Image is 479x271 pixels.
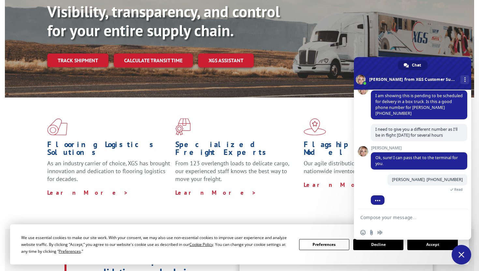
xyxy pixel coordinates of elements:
span: [PERSON_NAME]: [PHONE_NUMBER] [392,177,463,182]
span: As an industry carrier of choice, XGS has brought innovation and dedication to flooring logistics... [47,159,170,183]
a: Close chat [452,245,471,264]
a: Learn More > [47,189,128,196]
span: Send a file [369,230,374,235]
span: Audio message [377,230,383,235]
span: Chat [412,60,421,70]
textarea: Compose your message... [360,209,452,225]
a: XGS ASSISTANT [198,53,254,68]
h1: Specialized Freight Experts [175,141,298,159]
img: xgs-icon-focused-on-flooring-red [175,118,191,135]
img: xgs-icon-flagship-distribution-model-red [304,118,326,135]
p: From 123 overlength loads to delicate cargo, our experienced staff knows the best way to move you... [175,159,298,188]
span: Preferences [59,248,81,254]
button: Decline [353,239,403,250]
button: Accept [407,239,457,250]
div: Cookie Consent Prompt [10,224,469,264]
b: Visibility, transparency, and control for your entire supply chain. [47,1,280,40]
button: Preferences [299,239,349,250]
span: Our agile distribution network gives you nationwide inventory management on demand. [304,159,424,175]
a: Calculate transit time [114,53,193,68]
a: Learn More > [304,181,385,188]
a: Track shipment [47,53,109,67]
a: Chat [398,60,428,70]
span: Insert an emoji [360,230,366,235]
span: Ok, sure! I can pass that to the terminal for you. [375,155,458,166]
div: We use essential cookies to make our site work. With your consent, we may also use non-essential ... [21,234,291,255]
span: [PERSON_NAME] [371,146,467,150]
img: xgs-icon-total-supply-chain-intelligence-red [47,118,67,135]
span: I need to give you a different number as I'll be in flight [DATE] for several hours [375,127,457,138]
span: Cookie Policy [189,242,213,247]
h1: Flooring Logistics Solutions [47,141,170,159]
a: Learn More > [175,189,256,196]
h1: Flagship Distribution Model [304,141,427,159]
span: Read [454,187,463,192]
span: I am showing this is pending to be scheduled for delivery in a box truck. Is this a good phone nu... [375,93,463,116]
